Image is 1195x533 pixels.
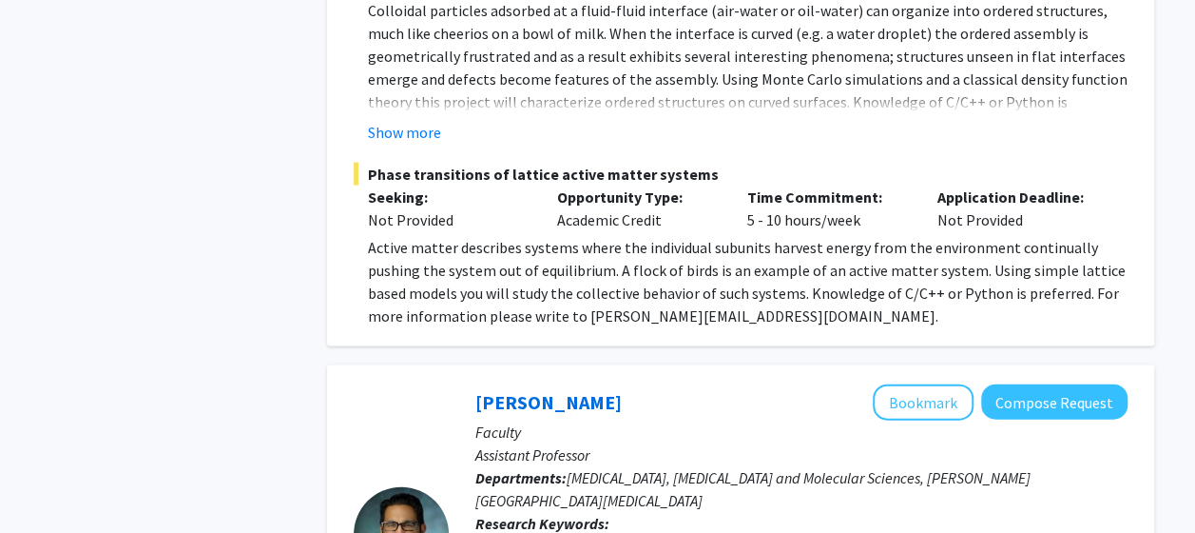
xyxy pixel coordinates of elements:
p: Faculty [475,421,1128,444]
b: Research Keywords: [475,514,609,533]
span: [MEDICAL_DATA], [MEDICAL_DATA] and Molecular Sciences, [PERSON_NAME][GEOGRAPHIC_DATA][MEDICAL_DATA] [475,468,1031,510]
p: Opportunity Type: [557,186,719,208]
p: Time Commitment: [747,186,909,208]
button: Show more [368,121,441,144]
button: Compose Request to Raj Mukherjee [981,385,1128,420]
button: Add Raj Mukherjee to Bookmarks [873,385,973,421]
p: Application Deadline: [937,186,1099,208]
div: Academic Credit [543,186,733,231]
p: Active matter describes systems where the individual subunits harvest energy from the environment... [368,236,1128,327]
span: Phase transitions of lattice active matter systems [354,163,1128,186]
div: Not Provided [368,208,530,231]
div: 5 - 10 hours/week [733,186,923,231]
a: [PERSON_NAME] [475,390,622,414]
b: Departments: [475,468,567,487]
div: Not Provided [923,186,1113,231]
p: Assistant Professor [475,444,1128,466]
p: Seeking: [368,186,530,208]
iframe: Chat [14,447,81,519]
